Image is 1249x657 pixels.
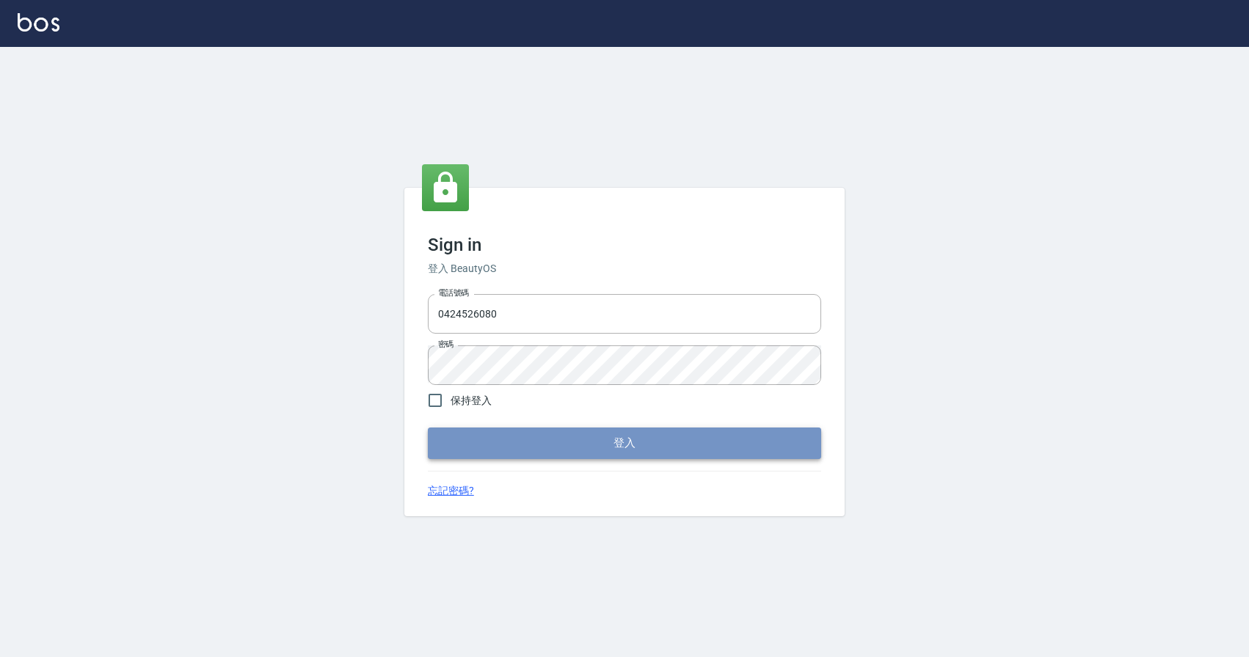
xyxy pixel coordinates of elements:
[428,261,821,276] h6: 登入 BeautyOS
[428,483,474,499] a: 忘記密碼?
[18,13,59,32] img: Logo
[428,235,821,255] h3: Sign in
[438,339,454,350] label: 密碼
[428,427,821,458] button: 登入
[451,393,492,408] span: 保持登入
[438,287,469,298] label: 電話號碼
